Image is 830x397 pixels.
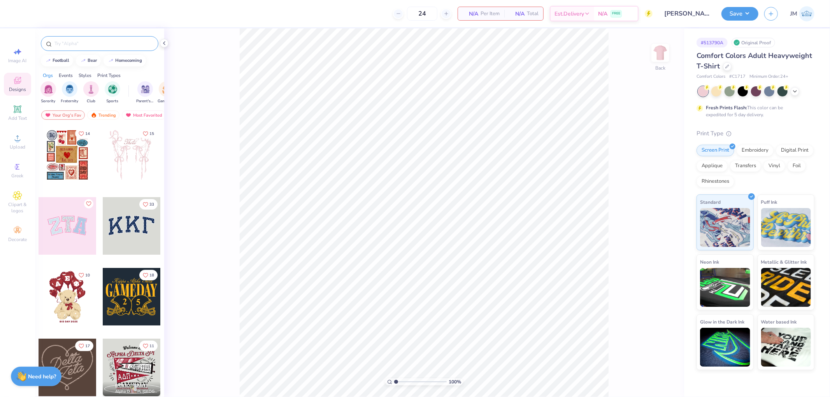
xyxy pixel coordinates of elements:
[116,58,142,63] div: homecoming
[4,201,31,214] span: Clipart & logos
[761,268,811,307] img: Metallic & Glitter Ink
[61,81,79,104] button: filter button
[527,10,539,18] span: Total
[122,110,166,120] div: Most Favorited
[463,10,478,18] span: N/A
[790,6,814,21] a: JM
[9,58,27,64] span: Image AI
[136,81,154,104] button: filter button
[799,6,814,21] img: Joshua Macky Gaerlan
[697,145,734,156] div: Screen Print
[105,81,120,104] div: filter for Sports
[700,208,750,247] img: Standard
[83,81,99,104] div: filter for Club
[481,10,500,18] span: Per Item
[91,112,97,118] img: trending.gif
[139,270,158,280] button: Like
[788,160,806,172] div: Foil
[721,7,758,21] button: Save
[761,258,807,266] span: Metallic & Glitter Ink
[449,378,461,385] span: 100 %
[700,258,719,266] span: Neon Ink
[763,160,785,172] div: Vinyl
[85,132,90,136] span: 14
[761,208,811,247] img: Puff Ink
[53,58,70,63] div: football
[162,85,171,94] img: Game Day Image
[79,72,91,79] div: Styles
[87,85,95,94] img: Club Image
[115,389,157,395] span: Alpha Delta Pi, [GEOGRAPHIC_DATA][US_STATE] at [GEOGRAPHIC_DATA]
[45,112,51,118] img: most_fav.gif
[10,144,25,150] span: Upload
[87,98,95,104] span: Club
[41,110,85,120] div: Your Org's Fav
[41,98,56,104] span: Sorority
[97,72,121,79] div: Print Types
[54,40,153,47] input: Try "Alpha"
[8,236,27,243] span: Decorate
[700,328,750,367] img: Glow in the Dark Ink
[84,199,93,208] button: Like
[149,203,154,206] span: 33
[9,86,26,93] span: Designs
[697,73,725,80] span: Comfort Colors
[87,110,119,120] div: Trending
[761,198,777,206] span: Puff Ink
[149,273,154,277] span: 18
[85,344,90,348] span: 17
[139,128,158,139] button: Like
[700,318,744,326] span: Glow in the Dark Ink
[697,129,814,138] div: Print Type
[509,10,525,18] span: N/A
[730,160,761,172] div: Transfers
[12,173,24,179] span: Greek
[75,128,93,139] button: Like
[158,81,175,104] button: filter button
[555,10,584,18] span: Est. Delivery
[75,341,93,351] button: Like
[115,383,147,388] span: [PERSON_NAME]
[83,81,99,104] button: filter button
[136,98,154,104] span: Parent's Weekend
[44,85,53,94] img: Sorority Image
[612,11,620,16] span: FREE
[697,176,734,187] div: Rhinestones
[700,198,721,206] span: Standard
[80,58,86,63] img: trend_line.gif
[108,85,117,94] img: Sports Image
[8,115,27,121] span: Add Text
[104,55,146,66] button: homecoming
[761,328,811,367] img: Water based Ink
[706,104,802,118] div: This color can be expedited for 5 day delivery.
[40,81,56,104] div: filter for Sorority
[41,55,73,66] button: football
[65,85,74,94] img: Fraternity Image
[737,145,774,156] div: Embroidery
[700,268,750,307] img: Neon Ink
[697,38,728,47] div: # 513790A
[75,270,93,280] button: Like
[125,112,132,118] img: most_fav.gif
[28,373,56,380] strong: Need help?
[136,81,154,104] div: filter for Parent's Weekend
[149,344,154,348] span: 11
[598,10,607,18] span: N/A
[61,98,79,104] span: Fraternity
[407,7,437,21] input: – –
[658,6,716,21] input: Untitled Design
[61,81,79,104] div: filter for Fraternity
[107,98,119,104] span: Sports
[749,73,788,80] span: Minimum Order: 24 +
[139,341,158,351] button: Like
[108,58,114,63] img: trend_line.gif
[655,65,665,72] div: Back
[59,72,73,79] div: Events
[76,55,101,66] button: bear
[158,98,175,104] span: Game Day
[43,72,53,79] div: Orgs
[761,318,797,326] span: Water based Ink
[40,81,56,104] button: filter button
[732,38,775,47] div: Original Proof
[776,145,814,156] div: Digital Print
